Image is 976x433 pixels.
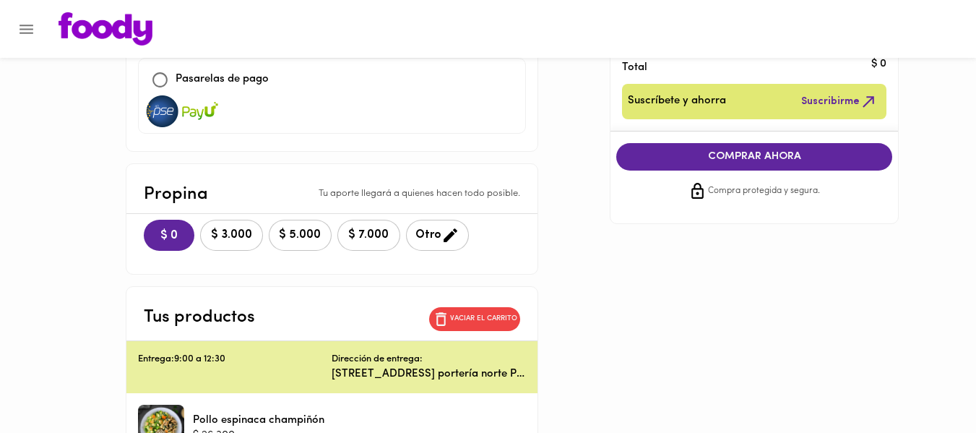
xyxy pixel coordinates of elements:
[176,72,269,88] p: Pasarelas de pago
[182,95,218,127] img: visa
[347,228,391,242] span: $ 7.000
[144,95,181,127] img: visa
[622,60,863,75] p: Total
[892,349,962,419] iframe: Messagebird Livechat Widget
[450,314,517,324] p: Vaciar el carrito
[193,413,324,428] p: Pollo espinaca champiñón
[631,150,878,163] span: COMPRAR AHORA
[144,181,208,207] p: Propina
[628,93,726,111] span: Suscríbete y ahorra
[798,90,881,113] button: Suscribirme
[337,220,400,251] button: $ 7.000
[871,57,886,72] p: $ 0
[269,220,332,251] button: $ 5.000
[278,228,322,242] span: $ 5.000
[332,366,526,382] p: [STREET_ADDRESS] portería norte Portería norte El Tiempo
[415,226,459,244] span: Otro
[155,229,183,243] span: $ 0
[144,304,255,330] p: Tus productos
[406,220,469,251] button: Otro
[332,353,423,366] p: Dirección de entrega:
[708,184,820,199] span: Compra protegida y segura.
[9,12,44,47] button: Menu
[319,187,520,201] p: Tu aporte llegará a quienes hacen todo posible.
[200,220,263,251] button: $ 3.000
[801,93,878,111] span: Suscribirme
[138,353,332,366] p: Entrega: 9:00 a 12:30
[429,307,520,331] button: Vaciar el carrito
[210,228,254,242] span: $ 3.000
[616,143,892,171] button: COMPRAR AHORA
[144,220,194,251] button: $ 0
[59,12,152,46] img: logo.png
